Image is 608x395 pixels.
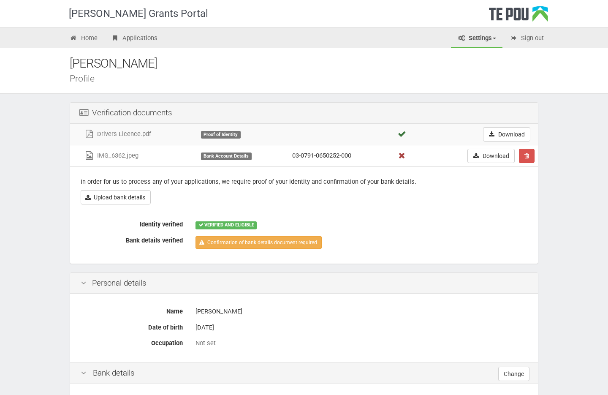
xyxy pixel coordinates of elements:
td: 03-0791-0650252-000 [289,145,393,166]
div: Personal details [70,273,538,294]
div: Profile [70,74,551,83]
div: Verification documents [70,103,538,124]
label: Bank details verified [74,233,189,245]
a: IMG_6362.jpeg [84,152,138,159]
label: Date of birth [74,320,189,332]
p: In order for us to process any of your applications, we require proof of your identity and confir... [81,177,527,186]
div: [PERSON_NAME] [70,54,551,73]
a: Home [63,30,104,48]
label: Name [74,304,189,316]
a: Upload bank details [81,190,151,204]
div: Not set [195,339,527,348]
div: [PERSON_NAME] [195,304,527,319]
a: Download [483,127,530,142]
div: Bank details [70,362,538,384]
a: Settings [451,30,502,48]
a: Change [498,367,529,381]
a: Confirmation of bank details document required [195,236,322,249]
div: Proof of Identity [201,131,241,139]
a: Sign out [503,30,550,48]
div: Bank Account Details [201,153,252,160]
a: Applications [105,30,164,48]
div: Te Pou Logo [489,6,548,27]
a: Drivers Licence.pdf [84,130,151,138]
div: [DATE] [195,320,527,335]
label: Occupation [74,336,189,348]
label: Identity verified [74,217,189,229]
a: Download [467,149,515,163]
div: VERIFIED AND ELIGIBLE [195,221,257,229]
